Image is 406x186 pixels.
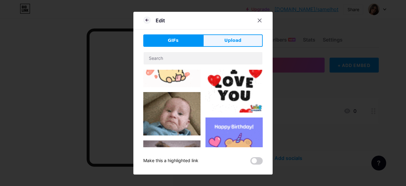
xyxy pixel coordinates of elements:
[143,34,203,47] button: GIFs
[156,17,165,24] div: Edit
[203,34,263,47] button: Upload
[205,117,263,175] img: Gihpy
[224,37,241,44] span: Upload
[168,37,179,44] span: GIFs
[205,55,263,113] img: Gihpy
[143,157,198,165] div: Make this a highlighted link
[143,92,201,136] img: Gihpy
[144,52,262,64] input: Search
